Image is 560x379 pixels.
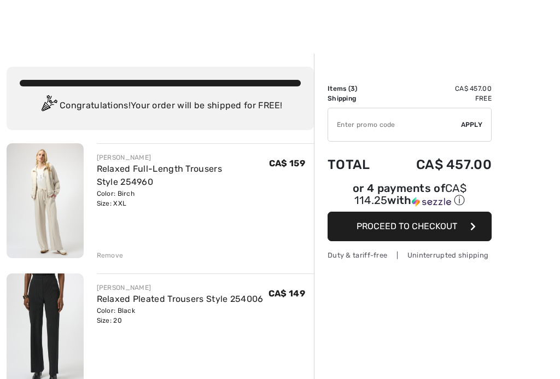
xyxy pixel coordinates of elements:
[97,164,222,187] a: Relaxed Full-Length Trousers Style 254960
[97,153,269,162] div: [PERSON_NAME]
[20,95,301,117] div: Congratulations! Your order will be shipped for FREE!
[328,146,387,183] td: Total
[387,146,492,183] td: CA$ 457.00
[328,183,492,208] div: or 4 payments of with
[97,189,269,208] div: Color: Birch Size: XXL
[269,288,305,299] span: CA$ 149
[97,294,264,304] a: Relaxed Pleated Trousers Style 254006
[328,94,387,103] td: Shipping
[351,85,355,92] span: 3
[97,283,264,293] div: [PERSON_NAME]
[7,143,84,258] img: Relaxed Full-Length Trousers Style 254960
[97,250,124,260] div: Remove
[328,212,492,241] button: Proceed to Checkout
[354,182,466,207] span: CA$ 114.25
[412,197,451,207] img: Sezzle
[97,306,264,325] div: Color: Black Size: 20
[328,108,461,141] input: Promo code
[328,84,387,94] td: Items ( )
[38,95,60,117] img: Congratulation2.svg
[328,250,492,260] div: Duty & tariff-free | Uninterrupted shipping
[461,120,483,130] span: Apply
[328,183,492,212] div: or 4 payments ofCA$ 114.25withSezzle Click to learn more about Sezzle
[387,84,492,94] td: CA$ 457.00
[387,94,492,103] td: Free
[357,221,457,231] span: Proceed to Checkout
[269,158,305,168] span: CA$ 159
